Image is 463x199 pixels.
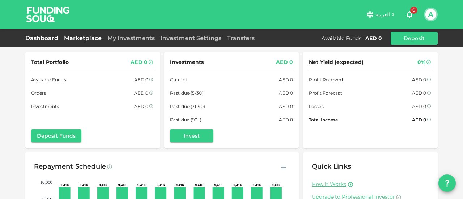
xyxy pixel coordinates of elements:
div: AED 0 [276,58,293,67]
div: AED 0 [412,116,426,124]
a: Transfers [224,35,258,42]
div: AED 0 [279,76,293,83]
a: Dashboard [25,35,61,42]
div: AED 0 [134,103,148,110]
div: AED 0 [412,76,426,83]
button: 0 [402,7,417,22]
span: Orders [31,89,46,97]
div: AED 0 [279,116,293,124]
a: Marketplace [61,35,105,42]
span: 0 [410,7,417,14]
button: Invest [170,129,213,142]
div: AED 0 [279,89,293,97]
span: Total Income [309,116,338,124]
span: Past due (90+) [170,116,202,124]
div: AED 0 [412,103,426,110]
div: Available Funds : [322,35,362,42]
div: AED 0 [134,76,148,83]
span: Investments [170,58,204,67]
span: Losses [309,103,324,110]
span: Past due (5-30) [170,89,204,97]
span: Past due (31-90) [170,103,205,110]
tspan: 10,000 [40,180,52,185]
span: Current [170,76,187,83]
a: My Investments [105,35,158,42]
button: A [425,9,436,20]
div: AED 0 [412,89,426,97]
span: Profit Forecast [309,89,342,97]
span: Quick Links [312,163,351,170]
div: AED 0 [134,89,148,97]
div: AED 0 [279,103,293,110]
button: Deposit Funds [31,129,81,142]
a: Investment Settings [158,35,224,42]
div: 0% [417,58,425,67]
span: Available Funds [31,76,66,83]
button: Deposit [391,32,438,45]
div: AED 0 [131,58,148,67]
div: AED 0 [365,35,382,42]
span: Net Yield (expected) [309,58,364,67]
span: Investments [31,103,59,110]
span: Profit Received [309,76,343,83]
button: question [438,174,456,192]
a: How it Works [312,181,346,188]
div: Repayment Schedule [34,161,106,173]
span: العربية [375,11,390,18]
span: Total Portfolio [31,58,69,67]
